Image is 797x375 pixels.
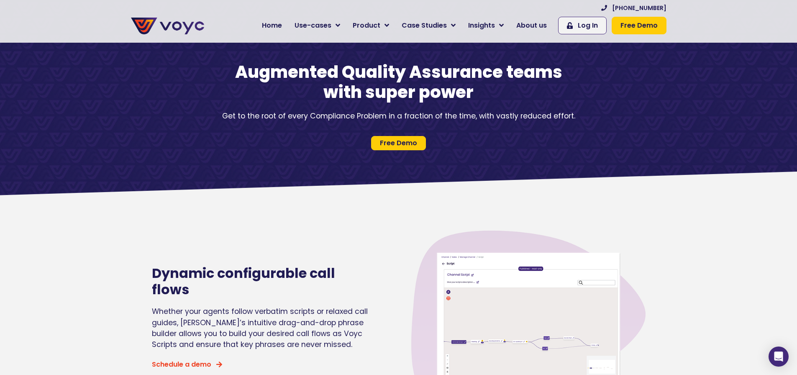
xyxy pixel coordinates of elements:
[516,21,547,31] span: About us
[402,21,447,31] span: Case Studies
[558,17,607,34] a: Log In
[468,21,495,31] span: Insights
[769,347,789,367] div: Open Intercom Messenger
[231,62,566,102] h1: Augmented Quality Assurance teams with super power
[612,4,666,13] span: [PHONE_NUMBER]
[262,21,282,31] span: Home
[612,17,666,34] a: Free Demo
[288,17,346,34] a: Use-cases
[256,17,288,34] a: Home
[371,136,426,150] a: Free Demo
[152,265,374,298] h2: Dynamic configurable call flows
[353,21,380,31] span: Product
[620,21,658,31] span: Free Demo
[152,306,374,350] p: Whether your agents follow verbatim scripts or relaxed call guides, [PERSON_NAME]’s intuitive dra...
[131,18,204,34] img: voyc-full-logo
[380,140,417,146] span: Free Demo
[601,4,666,13] a: [PHONE_NUMBER]
[395,17,462,34] a: Case Studies
[210,110,587,121] p: Get to the root of every Compliance Problem in a fraction of the time, with vastly reduced effort.
[346,17,395,34] a: Product
[462,17,510,34] a: Insights
[152,361,222,368] a: Schedule a demo
[578,21,598,31] span: Log In
[152,361,211,368] span: Schedule a demo
[510,17,553,34] a: About us
[295,21,331,31] span: Use-cases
